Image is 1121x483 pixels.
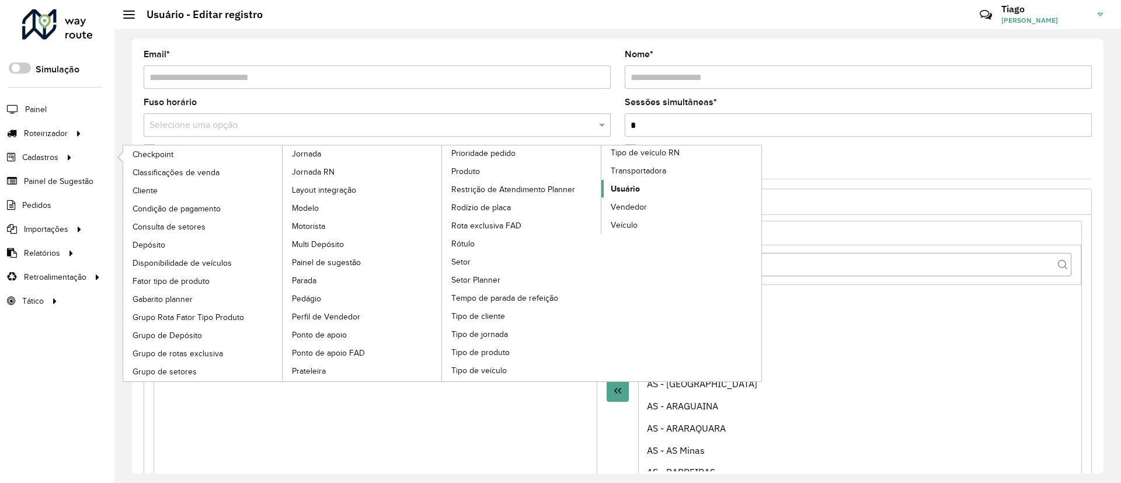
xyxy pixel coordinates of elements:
[144,95,197,109] label: Fuso horário
[625,95,717,109] label: Sessões simultâneas
[36,62,79,77] label: Simulação
[133,275,210,287] span: Fator tipo de produto
[451,165,480,178] span: Produto
[442,217,602,234] a: Rota exclusiva FAD
[607,380,629,402] button: Move All to Source
[292,311,360,323] span: Perfil de Vendedor
[625,144,660,157] label: Ativo
[647,443,1074,457] div: AS - AS Minas
[283,217,443,235] a: Motorista
[451,328,508,340] span: Tipo de jornada
[123,363,283,380] a: Grupo de setores
[283,308,443,325] a: Perfil de Vendedor
[442,289,602,307] a: Tempo de parada de refeição
[442,307,602,325] a: Tipo de cliente
[123,164,283,181] a: Classificações de venda
[22,199,51,211] span: Pedidos
[442,235,602,252] a: Rótulo
[25,103,47,116] span: Painel
[123,145,283,163] a: Checkpoint
[451,183,575,196] span: Restrição de Atendimento Planner
[601,162,761,179] a: Transportadora
[647,399,1074,413] div: AS - ARAGUAINA
[442,162,602,180] a: Produto
[123,326,283,344] a: Grupo de Depósito
[133,311,244,324] span: Grupo Rota Fator Tipo Produto
[292,329,347,341] span: Ponto de apoio
[442,180,602,198] a: Restrição de Atendimento Planner
[451,147,516,159] span: Prioridade pedido
[292,184,356,196] span: Layout integração
[24,223,68,235] span: Importações
[123,254,283,272] a: Disponibilidade de veículos
[123,182,283,199] a: Cliente
[451,292,558,304] span: Tempo de parada de refeição
[24,127,68,140] span: Roteirizador
[451,201,511,214] span: Rodízio de placa
[647,465,1074,479] div: AS - BARREIRAS
[283,145,602,381] a: Prioridade pedido
[123,236,283,253] a: Depósito
[451,220,521,232] span: Rota exclusiva FAD
[1001,15,1089,26] span: [PERSON_NAME]
[647,333,1074,347] div: AS - ALFENAS
[123,345,283,362] a: Grupo de rotas exclusiva
[22,151,58,164] span: Cadastros
[451,256,471,268] span: Setor
[292,256,361,269] span: Painel de sugestão
[133,148,173,161] span: Checkpoint
[451,274,500,286] span: Setor Planner
[611,165,666,177] span: Transportadora
[292,166,335,178] span: Jornada RN
[123,272,283,290] a: Fator tipo de produto
[643,226,1077,240] div: Selecionados: 322
[292,220,325,232] span: Motorista
[24,247,60,259] span: Relatórios
[292,293,321,305] span: Pedágio
[144,47,170,61] label: Email
[133,166,220,179] span: Classificações de venda
[292,365,326,377] span: Prateleira
[123,145,443,381] a: Jornada
[442,343,602,361] a: Tipo de produto
[283,163,443,180] a: Jornada RN
[283,326,443,343] a: Ponto de apoio
[451,238,475,250] span: Rótulo
[22,295,44,307] span: Tático
[292,274,316,287] span: Parada
[133,203,221,215] span: Condição de pagamento
[283,253,443,271] a: Painel de sugestão
[451,346,510,359] span: Tipo de produto
[442,199,602,216] a: Rodízio de placa
[123,218,283,235] a: Consulta de setores
[133,348,223,360] span: Grupo de rotas exclusiva
[647,421,1074,435] div: AS - ARARAQUARA
[442,325,602,343] a: Tipo de jornada
[451,364,507,377] span: Tipo de veículo
[601,216,761,234] a: Veículo
[442,253,602,270] a: Setor
[123,308,283,326] a: Grupo Rota Fator Tipo Produto
[123,290,283,308] a: Gabarito planner
[611,201,647,213] span: Vendedor
[283,199,443,217] a: Modelo
[442,362,602,379] a: Tipo de veículo
[133,329,202,342] span: Grupo de Depósito
[135,8,263,21] h2: Usuário - Editar registro
[601,180,761,197] a: Usuário
[292,347,365,359] span: Ponto de apoio FAD
[442,271,602,289] a: Setor Planner
[1001,4,1089,15] h3: Tiago
[133,185,158,197] span: Cliente
[647,311,1074,325] div: AS - AGUDOS
[647,355,1074,369] div: AS - Aracaju
[283,344,443,362] a: Ponto de apoio FAD
[451,310,505,322] span: Tipo de cliente
[283,272,443,289] a: Parada
[611,183,640,195] span: Usuário
[24,271,86,283] span: Retroalimentação
[133,239,165,251] span: Depósito
[601,198,761,216] a: Vendedor
[133,221,206,233] span: Consulta de setores
[144,144,416,157] label: Receber notificação de importação de pedidos e finalização de sessão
